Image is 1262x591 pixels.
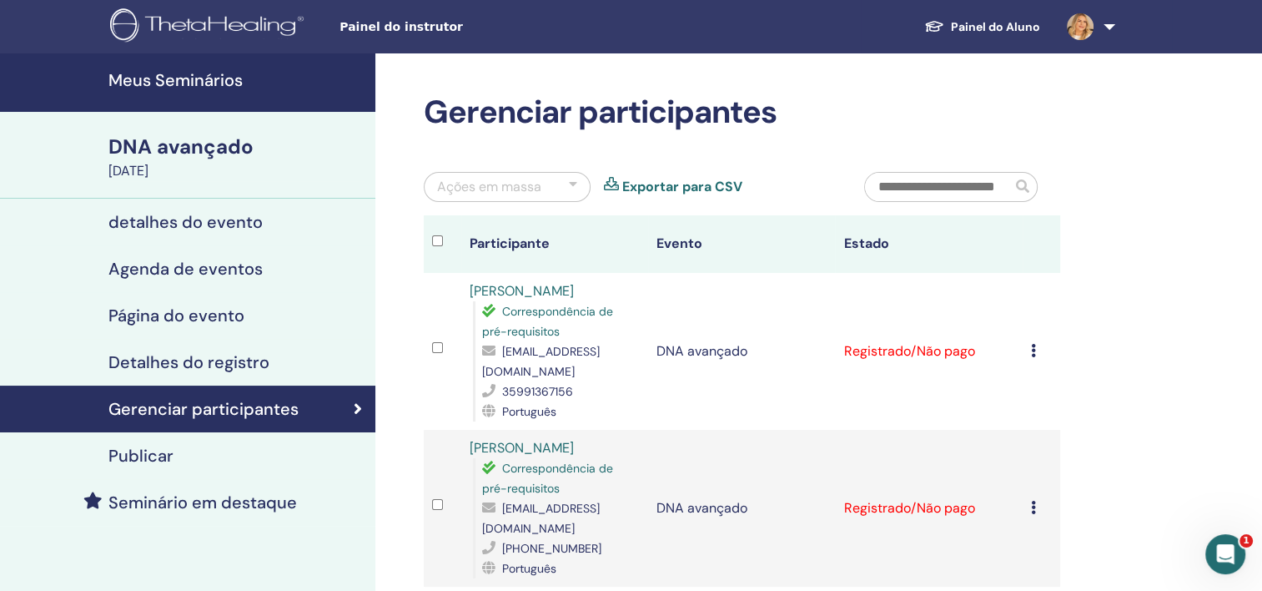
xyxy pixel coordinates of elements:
[502,561,556,576] span: Português
[924,19,944,33] img: graduation-cap-white.svg
[108,70,365,90] h4: Meus Seminários
[1239,534,1253,548] span: 1
[108,492,297,513] h4: Seminário em destaque
[482,304,613,339] span: Correspondência de pré-requisitos
[424,93,1060,132] h2: Gerenciar participantes
[108,306,244,326] h4: Página do evento
[470,282,574,300] a: [PERSON_NAME]
[835,215,1022,273] th: Estado
[648,215,835,273] th: Evento
[108,133,365,161] div: DNA avançado
[502,404,556,419] span: Português
[108,161,365,181] div: [DATE]
[339,18,590,36] span: Painel do instrutor
[482,501,600,536] span: [EMAIL_ADDRESS][DOMAIN_NAME]
[911,12,1053,43] a: Painel do Aluno
[470,439,574,457] a: [PERSON_NAME]
[461,215,648,273] th: Participante
[98,133,375,181] a: DNA avançado[DATE]
[108,259,263,279] h4: Agenda de eventos
[108,212,263,232] h4: detalhes do evento
[482,344,600,379] span: [EMAIL_ADDRESS][DOMAIN_NAME]
[1067,13,1094,40] img: default.jpg
[502,384,573,399] span: 35991367156
[108,352,269,372] h4: Detalhes do registro
[482,461,613,496] span: Correspondência de pré-requisitos
[1205,534,1245,574] iframe: Intercom live chat
[108,446,173,466] h4: Publicar
[951,19,1040,34] font: Painel do Aluno
[108,399,299,419] h4: Gerenciar participantes
[648,273,835,430] td: DNA avançado
[622,177,742,197] a: Exportar para CSV
[110,8,309,46] img: logo.png
[437,177,541,197] div: Ações em massa
[648,430,835,587] td: DNA avançado
[502,541,601,556] span: [PHONE_NUMBER]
